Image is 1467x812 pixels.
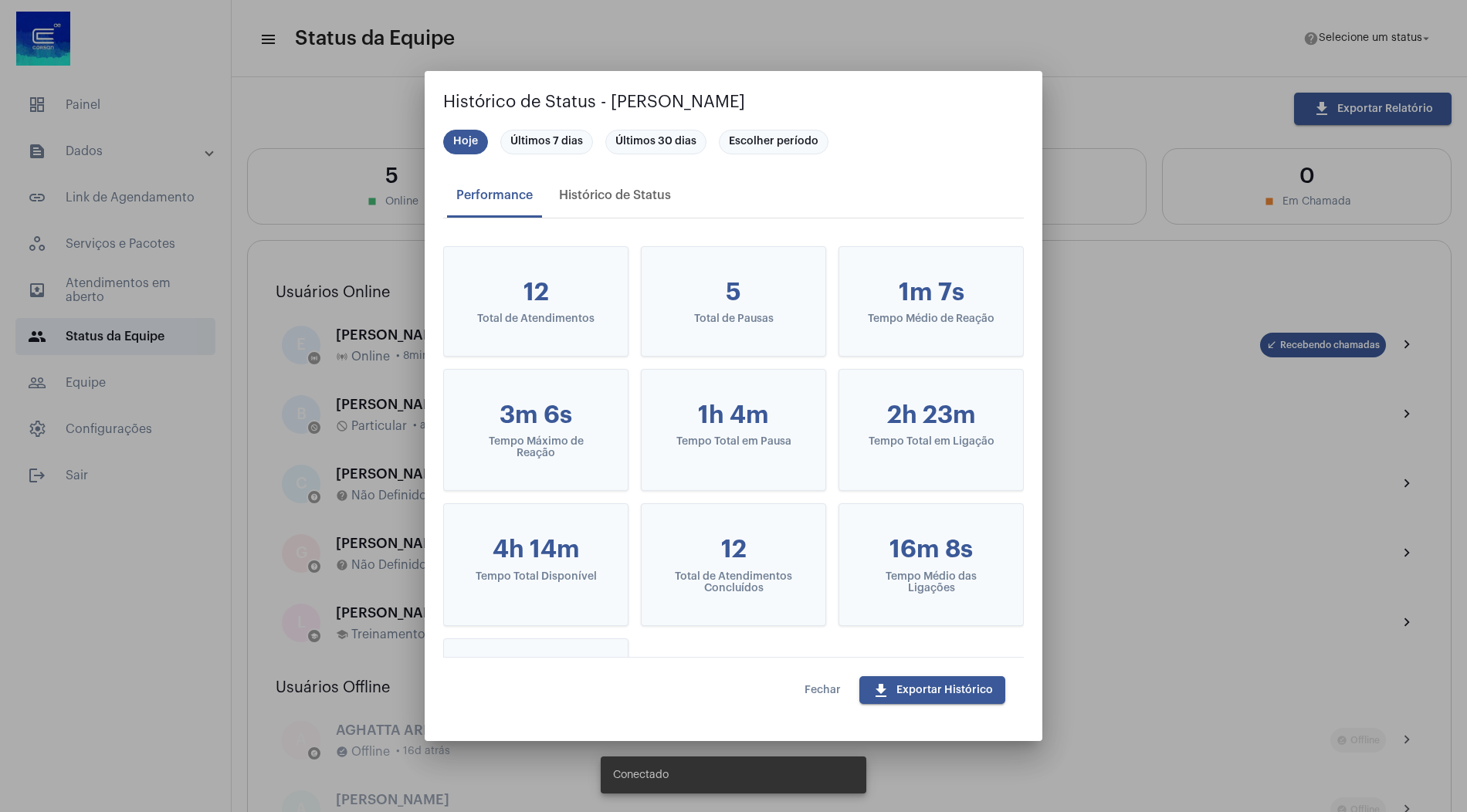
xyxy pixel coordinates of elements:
span: Fechar [805,685,841,695]
div: 12 [469,278,603,307]
div: Tempo Máximo de Reação [469,436,603,459]
button: Fechar [792,676,853,704]
mat-chip: Últimos 30 dias [605,130,706,154]
div: 12 [666,535,801,564]
div: 2h 23m [864,401,998,430]
div: 3m 6s [469,401,603,430]
div: Total de Atendimentos [469,313,603,325]
div: 5 [666,278,801,307]
div: Performance [456,188,533,202]
mat-icon: download [872,682,890,700]
mat-chip-list: Seleção de período [443,127,1024,157]
div: 1h 4m [666,401,801,430]
mat-chip: Últimos 7 dias [500,130,593,154]
div: Tempo Médio das Ligações [864,571,998,594]
div: Tempo Total em Ligação [864,436,998,448]
div: Histórico de Status [559,188,671,202]
div: Total de Atendimentos Concluídos [666,571,801,594]
div: Tempo Total Disponível [469,571,603,583]
div: 4h 14m [469,535,603,564]
div: Total de Pausas [666,313,801,325]
button: Exportar Histórico [859,676,1005,704]
h2: Histórico de Status - [PERSON_NAME] [443,90,1024,114]
div: Tempo Total em Pausa [666,436,801,448]
div: 16m 8s [864,535,998,564]
div: 1m 7s [864,278,998,307]
mat-chip: Escolher período [719,130,828,154]
span: Exportar Histórico [872,685,993,695]
div: Tempo Médio de Reação [864,313,998,325]
mat-chip: Hoje [443,130,488,154]
span: Conectado [613,767,669,783]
